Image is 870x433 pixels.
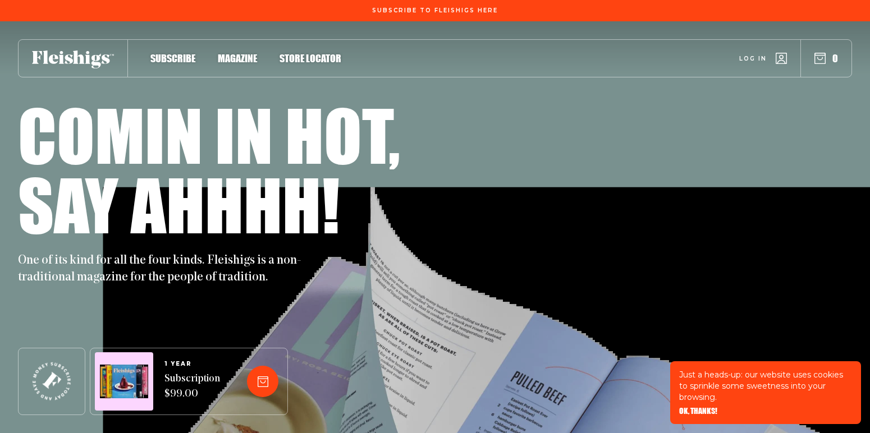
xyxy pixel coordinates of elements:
[814,52,838,65] button: 0
[18,252,310,286] p: One of its kind for all the four kinds. Fleishigs is a non-traditional magazine for the people of...
[100,365,148,399] img: Magazines image
[739,54,767,63] span: Log in
[150,50,195,66] a: Subscribe
[372,7,498,14] span: Subscribe To Fleishigs Here
[18,169,340,239] h1: Say ahhhh!
[218,50,257,66] a: Magazine
[218,52,257,65] span: Magazine
[679,407,717,415] button: OK, THANKS!
[370,7,500,13] a: Subscribe To Fleishigs Here
[164,361,220,402] a: 1 YEARSubscription $99.00
[280,50,341,66] a: Store locator
[679,369,852,403] p: Just a heads-up: our website uses cookies to sprinkle some sweetness into your browsing.
[164,361,220,367] span: 1 YEAR
[18,100,400,169] h1: Comin in hot,
[150,52,195,65] span: Subscribe
[280,52,341,65] span: Store locator
[739,53,787,64] a: Log in
[164,372,220,402] span: Subscription $99.00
